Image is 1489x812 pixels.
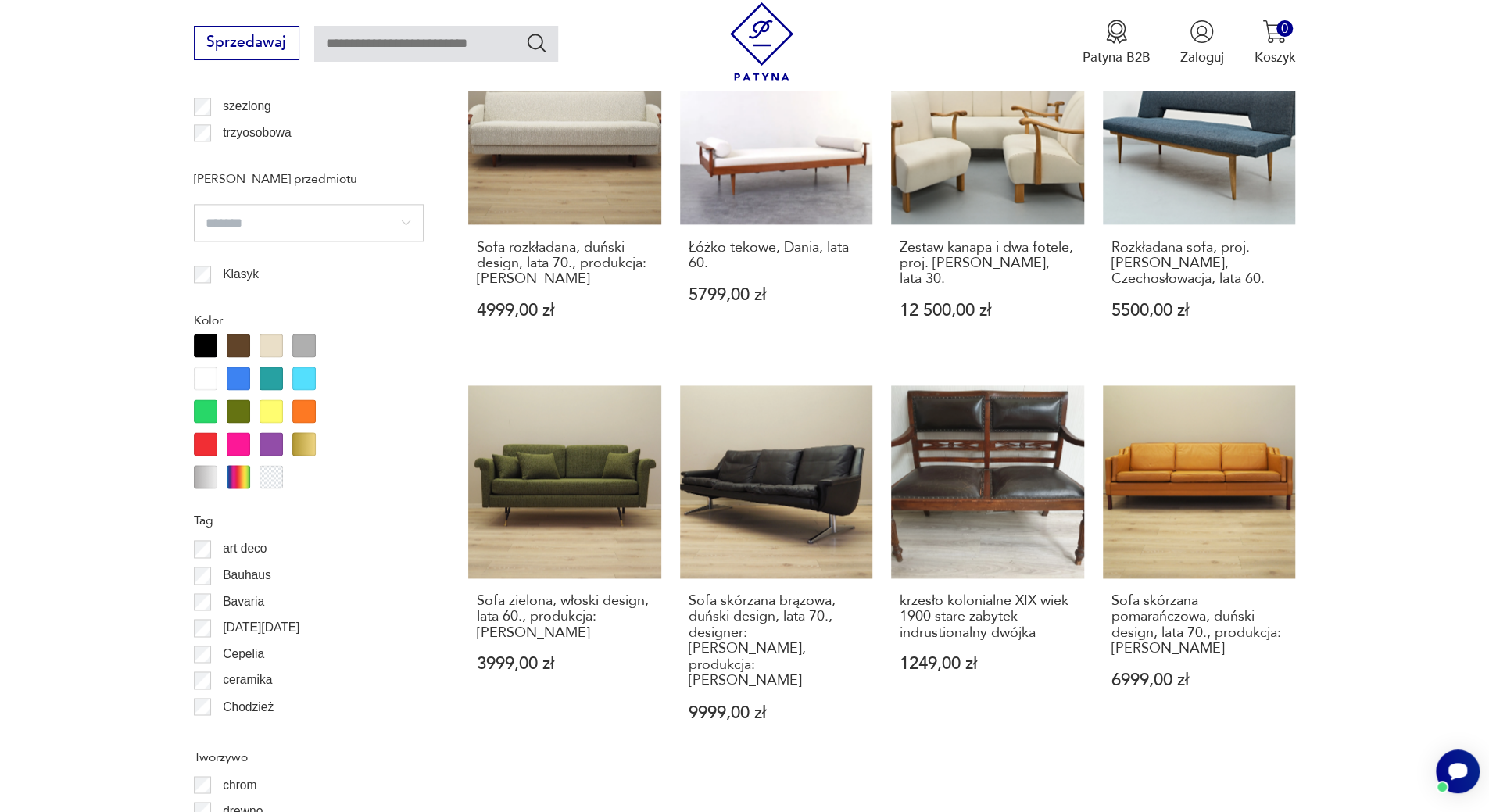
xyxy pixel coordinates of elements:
[1111,672,1287,689] p: 6999,00 zł
[689,240,864,272] h3: Łóżko tekowe, Dania, lata 60.
[689,704,864,721] p: 9999,00 zł
[1083,20,1151,66] button: Patyna B2B
[223,538,267,559] p: art deco
[1180,48,1224,66] p: Zaloguj
[1111,240,1287,288] h3: Rozkładana sofa, proj. [PERSON_NAME], Czechosłowacja, lata 60.
[1111,302,1287,319] p: 5500,00 zł
[891,385,1084,757] a: krzesło kolonialne XIX wiek 1900 stare zabytek indrustionalny dwójkakrzesło kolonialne XIX wiek 1...
[1262,20,1287,44] img: Ikona koszyka
[477,302,653,319] p: 4999,00 zł
[900,240,1076,288] h3: Zestaw kanapa i dwa fotele, proj. [PERSON_NAME], lata 30.
[468,32,661,356] a: Sofa rozkładana, duński design, lata 70., produkcja: DaniaSofa rozkładana, duński design, lata 70...
[525,31,548,54] button: Szukaj
[1104,20,1129,44] img: Ikona medalu
[194,746,424,767] p: Tworzywo
[194,38,299,50] a: Sprzedawaj
[1180,20,1224,66] button: Zaloguj
[1254,20,1295,66] button: 0Koszyk
[223,565,271,585] p: Bauhaus
[194,26,299,60] button: Sprzedawaj
[223,264,259,284] p: Klasyk
[689,287,864,303] p: 5799,00 zł
[1276,20,1293,37] div: 0
[1436,749,1480,793] iframe: Smartsupp widget button
[891,32,1084,356] a: KlasykZestaw kanapa i dwa fotele, proj. Jindrich Halabala, lata 30.Zestaw kanapa i dwa fotele, pr...
[1083,48,1151,66] p: Patyna B2B
[722,2,801,81] img: Patyna - sklep z meblami i dekoracjami vintage
[194,510,424,531] p: Tag
[223,96,271,116] p: szezlong
[468,385,661,757] a: Sofa zielona, włoski design, lata 60., produkcja: WłochySofa zielona, włoski design, lata 60., pr...
[900,302,1076,319] p: 12 500,00 zł
[680,32,873,356] a: Łóżko tekowe, Dania, lata 60.Łóżko tekowe, Dania, lata 60.5799,00 zł
[223,774,256,795] p: chrom
[900,593,1076,641] h3: krzesło kolonialne XIX wiek 1900 stare zabytek indrustionalny dwójka
[477,656,653,672] p: 3999,00 zł
[223,617,299,638] p: [DATE][DATE]
[1190,20,1214,44] img: Ikonka użytkownika
[223,644,264,664] p: Cepelia
[477,593,653,641] h3: Sofa zielona, włoski design, lata 60., produkcja: [PERSON_NAME]
[1111,593,1287,657] h3: Sofa skórzana pomarańczowa, duński design, lata 70., produkcja: [PERSON_NAME]
[477,240,653,288] h3: Sofa rozkładana, duński design, lata 70., produkcja: [PERSON_NAME]
[223,723,270,743] p: Ćmielów
[223,696,274,717] p: Chodzież
[900,656,1076,672] p: 1249,00 zł
[1103,385,1296,757] a: Sofa skórzana pomarańczowa, duński design, lata 70., produkcja: DaniaSofa skórzana pomarańczowa, ...
[1103,32,1296,356] a: KlasykRozkładana sofa, proj. M. Navratil, Czechosłowacja, lata 60.Rozkładana sofa, proj. [PERSON_...
[223,670,272,690] p: ceramika
[223,592,264,612] p: Bavaria
[223,123,292,143] p: trzyosobowa
[680,385,873,757] a: Sofa skórzana brązowa, duński design, lata 70., designer: Werner Langenfeld, produkcja: EsaSofa s...
[194,169,424,189] p: [PERSON_NAME] przedmiotu
[689,593,864,689] h3: Sofa skórzana brązowa, duński design, lata 70., designer: [PERSON_NAME], produkcja: [PERSON_NAME]
[194,310,424,331] p: Kolor
[1254,48,1295,66] p: Koszyk
[1083,20,1151,66] a: Ikona medaluPatyna B2B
